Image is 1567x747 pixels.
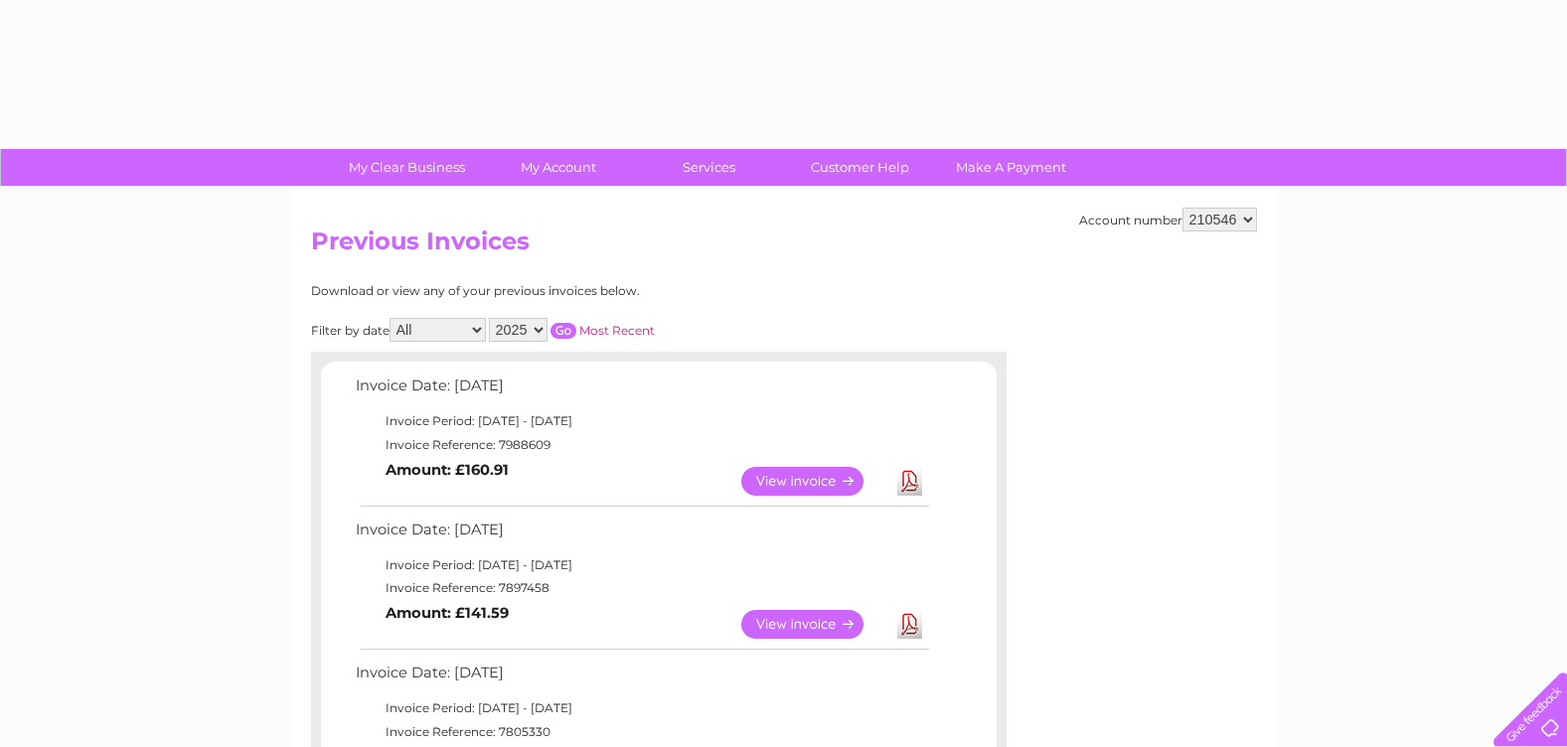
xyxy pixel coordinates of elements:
td: Invoice Reference: 7988609 [351,433,932,457]
a: Most Recent [579,323,655,338]
a: View [741,467,887,496]
a: Customer Help [778,149,942,186]
a: View [741,610,887,639]
div: Filter by date [311,318,833,342]
a: My Clear Business [325,149,489,186]
a: My Account [476,149,640,186]
b: Amount: £141.59 [386,604,509,622]
a: Services [627,149,791,186]
a: Download [897,610,922,639]
a: Make A Payment [929,149,1093,186]
a: Download [897,467,922,496]
div: Download or view any of your previous invoices below. [311,284,833,298]
td: Invoice Reference: 7805330 [351,720,932,744]
div: Account number [1079,208,1257,231]
h2: Previous Invoices [311,227,1257,265]
td: Invoice Period: [DATE] - [DATE] [351,553,932,577]
td: Invoice Date: [DATE] [351,517,932,553]
td: Invoice Date: [DATE] [351,373,932,409]
td: Invoice Reference: 7897458 [351,576,932,600]
td: Invoice Period: [DATE] - [DATE] [351,696,932,720]
td: Invoice Date: [DATE] [351,660,932,696]
td: Invoice Period: [DATE] - [DATE] [351,409,932,433]
b: Amount: £160.91 [386,461,509,479]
